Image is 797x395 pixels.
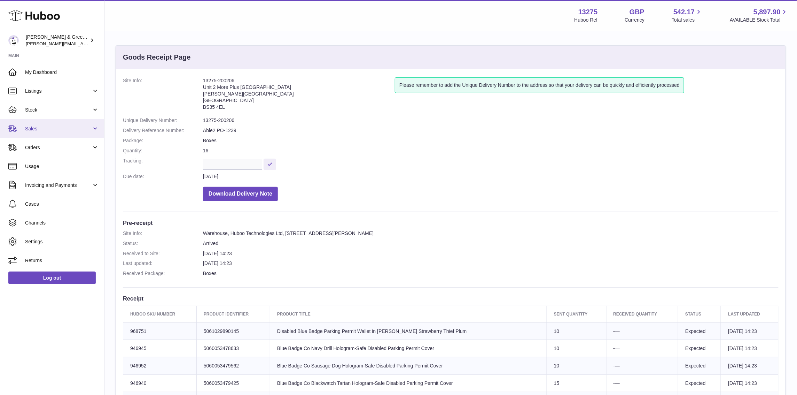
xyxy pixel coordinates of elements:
td: [DATE] 14:23 [721,357,779,375]
td: 946952 [123,357,197,375]
td: Expected [678,322,721,340]
dt: Delivery Reference Number: [123,127,203,134]
span: Stock [25,107,92,113]
dt: Last updated: [123,260,203,267]
td: 5061029890145 [196,322,270,340]
span: [PERSON_NAME][EMAIL_ADDRESS][DOMAIN_NAME] [26,41,140,46]
td: 968751 [123,322,197,340]
th: Last updated [721,306,779,322]
dd: Able2 PO-1239 [203,127,779,134]
td: -— [606,322,678,340]
td: Expected [678,340,721,357]
span: My Dashboard [25,69,99,76]
td: 5060053479425 [196,375,270,392]
th: Status [678,306,721,322]
dt: Unique Delivery Number: [123,117,203,124]
td: Disabled Blue Badge Parking Permit Wallet in [PERSON_NAME] Strawberry Thief Plum [270,322,547,340]
span: AVAILABLE Stock Total [730,17,789,23]
dd: 13275-200206 [203,117,779,124]
span: 5,897.90 [753,7,781,17]
a: 5,897.90 AVAILABLE Stock Total [730,7,789,23]
span: Cases [25,201,99,207]
dt: Received Package: [123,270,203,277]
dt: Status: [123,240,203,247]
dd: [DATE] 14:23 [203,260,779,267]
td: Blue Badge Co Sausage Dog Hologram-Safe Disabled Parking Permit Cover [270,357,547,375]
td: 946945 [123,340,197,357]
span: Listings [25,88,92,94]
dd: [DATE] 14:23 [203,250,779,257]
td: Blue Badge Co Blackwatch Tartan Hologram-Safe Disabled Parking Permit Cover [270,375,547,392]
dd: Boxes [203,137,779,144]
td: [DATE] 14:23 [721,322,779,340]
button: Download Delivery Note [203,187,278,201]
div: Currency [625,17,645,23]
td: -— [606,357,678,375]
a: 542.17 Total sales [672,7,703,23]
th: Product title [270,306,547,322]
td: [DATE] 14:23 [721,340,779,357]
th: Sent Quantity [547,306,607,322]
th: Huboo SKU Number [123,306,197,322]
h3: Goods Receipt Page [123,53,191,62]
span: Total sales [672,17,703,23]
td: Blue Badge Co Navy Drill Hologram-Safe Disabled Parking Permit Cover [270,340,547,357]
span: Orders [25,144,92,151]
span: Usage [25,163,99,170]
span: Returns [25,257,99,264]
dt: Due date: [123,173,203,180]
strong: GBP [630,7,644,17]
dd: Boxes [203,270,779,277]
span: Settings [25,238,99,245]
span: 542.17 [673,7,695,17]
td: 10 [547,357,607,375]
a: Log out [8,272,96,284]
div: Please remember to add the Unique Delivery Number to the address so that your delivery can be qui... [395,77,684,93]
td: 946940 [123,375,197,392]
strong: 13275 [578,7,598,17]
td: [DATE] 14:23 [721,375,779,392]
div: Huboo Ref [575,17,598,23]
dt: Quantity: [123,147,203,154]
td: Expected [678,375,721,392]
dd: Warehouse, Huboo Technologies Ltd, [STREET_ADDRESS][PERSON_NAME] [203,230,779,237]
td: 5060053479562 [196,357,270,375]
span: Sales [25,126,92,132]
dd: [DATE] [203,173,779,180]
dt: Received to Site: [123,250,203,257]
td: 5060053478633 [196,340,270,357]
td: 10 [547,340,607,357]
div: [PERSON_NAME] & Green Ltd [26,34,88,47]
dt: Site Info: [123,230,203,237]
td: 15 [547,375,607,392]
th: Product Identifier [196,306,270,322]
dd: Arrived [203,240,779,247]
address: 13275-200206 Unit 2 More Plus [GEOGRAPHIC_DATA] [PERSON_NAME][GEOGRAPHIC_DATA] [GEOGRAPHIC_DATA] ... [203,77,395,114]
dd: 16 [203,147,779,154]
span: Invoicing and Payments [25,182,92,189]
span: Channels [25,220,99,226]
dt: Site Info: [123,77,203,114]
dt: Package: [123,137,203,144]
h3: Pre-receipt [123,219,779,227]
th: Received Quantity [606,306,678,322]
td: 10 [547,322,607,340]
td: -— [606,375,678,392]
dt: Tracking: [123,158,203,170]
td: -— [606,340,678,357]
h3: Receipt [123,295,779,302]
img: ellen@bluebadgecompany.co.uk [8,35,19,46]
td: Expected [678,357,721,375]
